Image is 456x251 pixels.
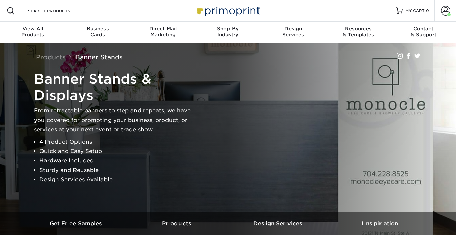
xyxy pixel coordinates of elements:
a: Get Free Samples [26,212,127,235]
div: & Templates [326,26,391,38]
img: Primoprint [194,3,262,18]
h3: Products [127,220,228,227]
span: 0 [426,8,429,13]
a: Banner Stands [75,53,123,61]
a: Design Services [228,212,329,235]
li: Quick and Easy Setup [39,147,203,156]
span: Shop By [195,26,261,32]
li: 4 Product Options [39,137,203,147]
h3: Design Services [228,220,329,227]
div: Cards [65,26,130,38]
a: Resources& Templates [326,22,391,43]
li: Design Services Available [39,175,203,184]
h1: Banner Stands & Displays [34,71,203,103]
a: DesignServices [261,22,326,43]
a: Contact& Support [391,22,456,43]
a: Products [36,53,66,61]
a: Inspiration [329,212,430,235]
p: From retractable banners to step and repeats, we have you covered for promoting your business, pr... [34,106,203,134]
li: Hardware Included [39,156,203,166]
input: SEARCH PRODUCTS..... [27,7,93,15]
span: Contact [391,26,456,32]
div: & Support [391,26,456,38]
h3: Inspiration [329,220,430,227]
span: Resources [326,26,391,32]
div: Marketing [130,26,195,38]
div: Industry [195,26,261,38]
span: MY CART [405,8,425,14]
a: Shop ByIndustry [195,22,261,43]
a: Products [127,212,228,235]
span: Business [65,26,130,32]
a: Direct MailMarketing [130,22,195,43]
a: BusinessCards [65,22,130,43]
li: Sturdy and Reusable [39,166,203,175]
span: Design [261,26,326,32]
span: Direct Mail [130,26,195,32]
h3: Get Free Samples [26,220,127,227]
div: Services [261,26,326,38]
